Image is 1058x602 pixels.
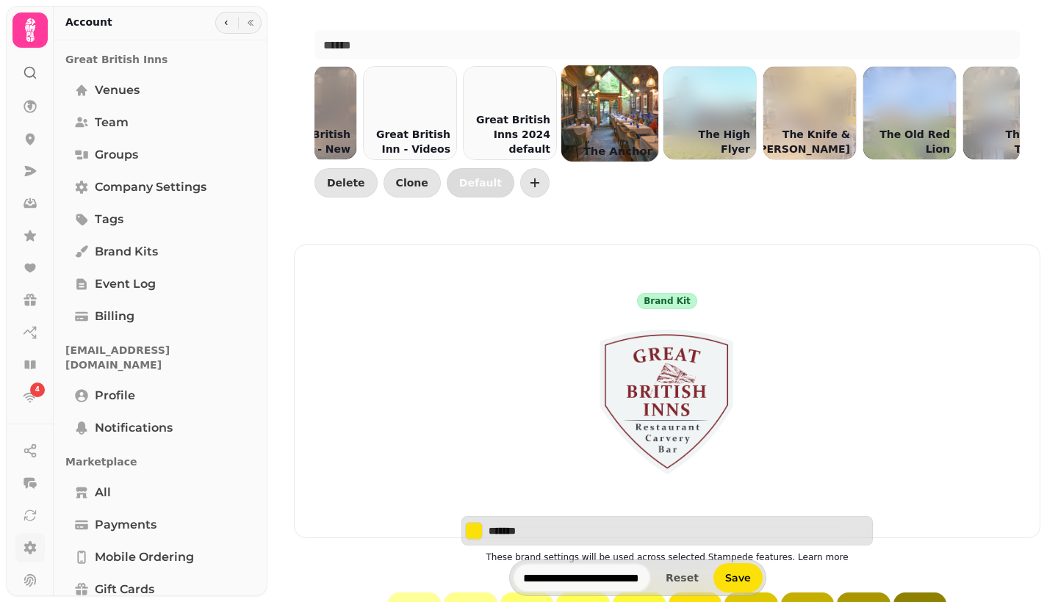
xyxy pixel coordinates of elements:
[963,67,1056,159] img: aHR0cHM6Ly9maWxlcy5zdGFtcGVkZS5haS9mZDk3NzE0Ni1kZjUwLTRmYjEtODg3YS01ZmI4MzdiNzI4ZTEvbWVkaWEvZTdiM...
[95,178,206,196] span: Company settings
[561,64,659,162] a: The Anchor
[65,205,256,234] a: Tags
[15,382,45,412] a: 4
[65,76,256,105] a: Venues
[962,66,1057,160] a: The Old Talbot
[65,381,256,410] a: Profile
[654,568,710,587] button: Reset
[464,109,556,159] p: Great British Inns 2024 default
[95,81,140,99] span: Venues
[364,124,456,159] p: Great British Inn - Videos
[65,337,256,378] p: [EMAIL_ADDRESS][DOMAIN_NAME]
[763,66,857,160] a: The Knife & [PERSON_NAME]
[65,413,256,443] a: Notifications
[95,516,156,534] span: Payments
[561,65,658,162] img: aHR0cHM6Ly9maWxlcy5zdGFtcGVkZS5haS9mZDk3NzE0Ni1kZjUwLTRmYjEtODg3YS01ZmI4MzdiNzI4ZTEvbWVkaWEvNjI5N...
[763,67,856,159] img: aHR0cHM6Ly9maWxlcy5zdGFtcGVkZS5haS9mZDk3NzE0Ni1kZjUwLTRmYjEtODg3YS01ZmI4MzdiNzI4ZTEvbWVkaWEvNzBkM...
[65,478,256,507] a: All
[637,293,697,309] div: Brand kit
[459,178,502,188] span: Default
[798,552,848,562] a: Learn more
[314,168,378,197] button: Delete
[65,269,256,299] a: Event log
[65,108,256,137] a: Team
[863,67,956,159] img: aHR0cHM6Ly9maWxlcy5zdGFtcGVkZS5haS9mZDk3NzE0Ni1kZjUwLTRmYjEtODg3YS01ZmI4MzdiNzI4ZTEvbWVkaWEvNTA4M...
[95,581,154,598] span: Gift cards
[663,66,757,160] a: The High Flyer
[95,387,135,405] span: Profile
[465,522,483,540] button: Select color
[95,243,158,261] span: Brand Kits
[666,573,699,583] span: Reset
[863,124,956,159] p: The Old Red Lion
[447,168,514,197] button: Default
[963,124,1056,159] p: The Old Talbot
[461,516,873,545] div: Select color
[577,140,658,162] p: The Anchor
[713,563,763,592] button: Save
[363,66,457,160] a: Great British Inn - Videos
[725,573,751,583] span: Save
[95,548,194,566] span: Mobile ordering
[65,237,256,266] a: Brand Kits
[463,66,557,160] a: Great British Inns 2024 default
[95,308,134,325] span: Billing
[396,178,428,188] span: Clone
[65,173,256,202] a: Company settings
[461,548,873,566] p: These brand settings will be used across selected Stampede features.
[95,275,156,293] span: Event log
[749,124,856,159] p: The Knife & [PERSON_NAME]
[65,46,256,73] p: Great British Inns
[663,124,756,159] p: The High Flyer
[65,543,256,572] a: Mobile ordering
[327,178,365,188] span: Delete
[663,67,756,159] img: aHR0cHM6Ly9maWxlcy5zdGFtcGVkZS5haS9mZDk3NzE0Ni1kZjUwLTRmYjEtODg3YS01ZmI4MzdiNzI4ZTEvbWVkaWEvOGJiZ...
[95,419,173,437] span: Notifications
[65,140,256,170] a: Groups
[65,449,256,475] p: Marketplace
[863,66,957,160] a: The Old Red Lion
[95,484,111,501] span: All
[95,146,138,164] span: Groups
[35,385,40,395] span: 4
[65,510,256,540] a: Payments
[95,211,123,228] span: Tags
[550,309,785,493] img: aHR0cHM6Ly9maWxlcy5zdGFtcGVkZS5haS9mZDk3NzE0Ni1kZjUwLTRmYjEtODg3YS01ZmI4MzdiNzI4ZTEvbWVkaWEvOGE5N...
[65,15,112,29] h2: Account
[95,114,129,131] span: Team
[65,302,256,331] a: Billing
[384,168,441,197] button: Clone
